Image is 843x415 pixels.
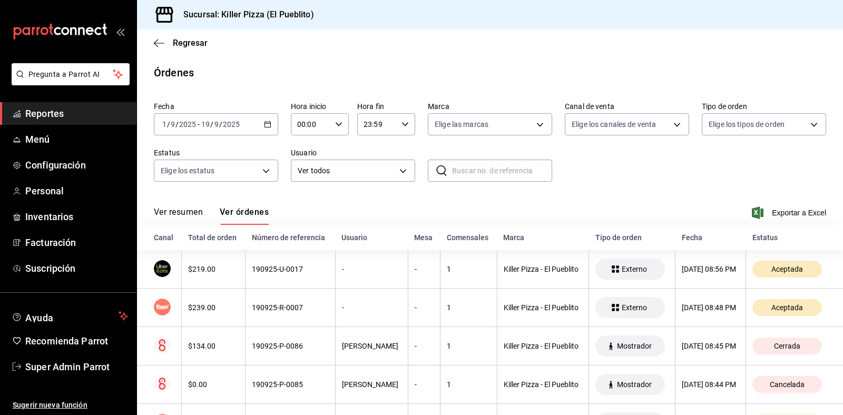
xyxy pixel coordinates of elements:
[682,342,739,350] div: [DATE] 08:45 PM
[415,380,434,389] div: -
[767,265,807,273] span: Aceptada
[161,165,214,176] span: Elige los estatus
[357,103,415,110] label: Hora fin
[188,342,239,350] div: $134.00
[565,103,689,110] label: Canal de venta
[342,342,401,350] div: [PERSON_NAME]
[173,38,208,48] span: Regresar
[252,265,328,273] div: 190925-U-0017
[428,103,552,110] label: Marca
[222,120,240,129] input: ----
[154,38,208,48] button: Regresar
[504,303,582,312] div: Killer Pizza - El Pueblito
[298,165,396,176] span: Ver todos
[291,103,349,110] label: Hora inicio
[291,149,415,156] label: Usuario
[175,120,179,129] span: /
[613,380,656,389] span: Mostrador
[504,380,582,389] div: Killer Pizza - El Pueblito
[25,310,114,322] span: Ayuda
[709,119,785,130] span: Elige los tipos de orden
[25,235,128,250] span: Facturación
[435,119,488,130] span: Elige las marcas
[25,334,128,348] span: Recomienda Parrot
[175,8,314,21] h3: Sucursal: Killer Pizza (El Pueblito)
[415,265,434,273] div: -
[342,380,401,389] div: [PERSON_NAME]
[170,120,175,129] input: --
[752,233,826,242] div: Estatus
[682,380,739,389] div: [DATE] 08:44 PM
[25,261,128,275] span: Suscripción
[252,303,328,312] div: 190925-R-0007
[252,342,328,350] div: 190925-P-0086
[201,120,210,129] input: --
[198,120,200,129] span: -
[25,132,128,146] span: Menú
[595,233,669,242] div: Tipo de orden
[682,265,739,273] div: [DATE] 08:56 PM
[447,380,491,389] div: 1
[154,207,269,225] div: navigation tabs
[154,233,175,242] div: Canal
[162,120,167,129] input: --
[702,103,826,110] label: Tipo de orden
[219,120,222,129] span: /
[767,303,807,312] span: Aceptada
[210,120,213,129] span: /
[617,265,651,273] span: Externo
[154,65,194,81] div: Órdenes
[25,210,128,224] span: Inventarios
[770,342,805,350] span: Cerrada
[754,206,826,219] button: Exportar a Excel
[116,27,124,36] button: open_drawer_menu
[503,233,582,242] div: Marca
[452,160,552,181] input: Buscar no. de referencia
[617,303,651,312] span: Externo
[25,106,128,121] span: Reportes
[414,233,434,242] div: Mesa
[504,265,582,273] div: Killer Pizza - El Pueblito
[214,120,219,129] input: --
[447,303,491,312] div: 1
[13,400,128,411] span: Sugerir nueva función
[415,342,434,350] div: -
[572,119,656,130] span: Elige los canales de venta
[252,233,329,242] div: Número de referencia
[28,69,113,80] span: Pregunta a Parrot AI
[25,158,128,172] span: Configuración
[220,207,269,225] button: Ver órdenes
[252,380,328,389] div: 190925-P-0085
[415,303,434,312] div: -
[154,207,203,225] button: Ver resumen
[682,233,740,242] div: Fecha
[342,265,401,273] div: -
[188,265,239,273] div: $219.00
[447,233,491,242] div: Comensales
[682,303,739,312] div: [DATE] 08:48 PM
[25,184,128,198] span: Personal
[25,360,128,374] span: Super Admin Parrot
[7,76,130,87] a: Pregunta a Parrot AI
[447,342,491,350] div: 1
[188,380,239,389] div: $0.00
[504,342,582,350] div: Killer Pizza - El Pueblito
[154,149,278,156] label: Estatus
[447,265,491,273] div: 1
[179,120,197,129] input: ----
[766,380,809,389] span: Cancelada
[167,120,170,129] span: /
[154,103,278,110] label: Fecha
[613,342,656,350] span: Mostrador
[342,303,401,312] div: -
[12,63,130,85] button: Pregunta a Parrot AI
[188,233,239,242] div: Total de orden
[188,303,239,312] div: $239.00
[341,233,401,242] div: Usuario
